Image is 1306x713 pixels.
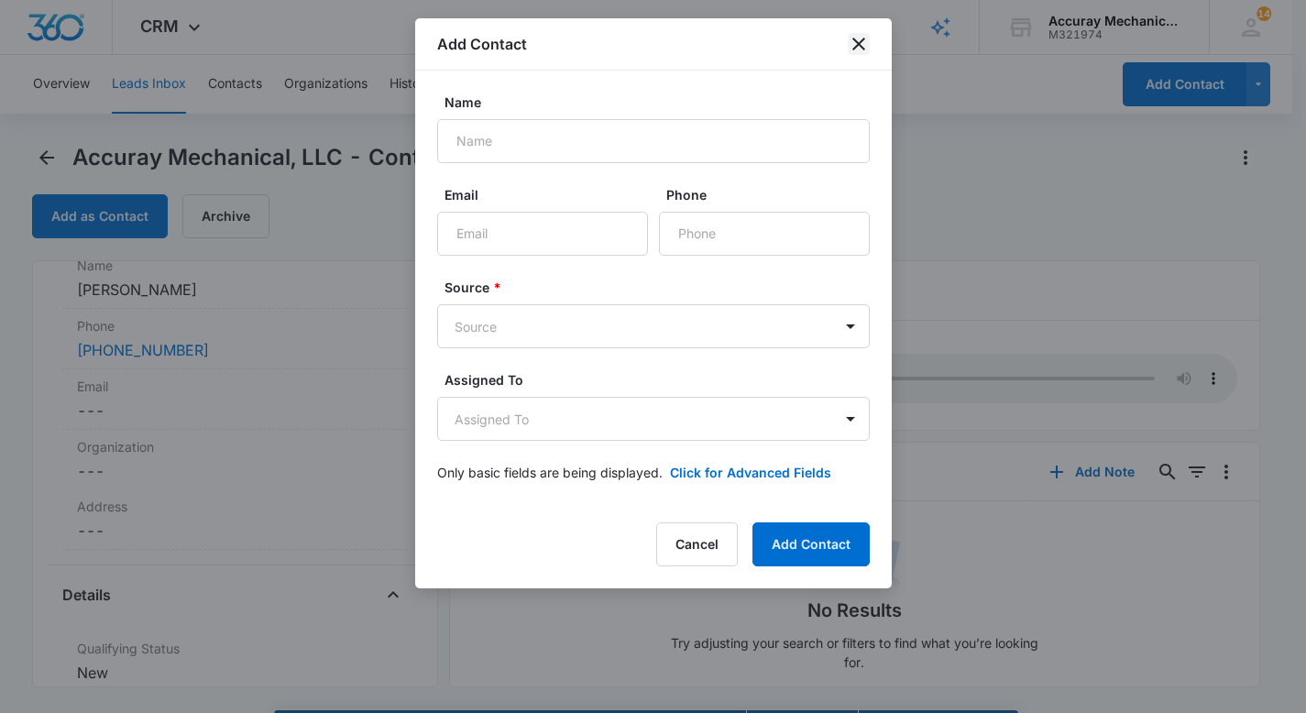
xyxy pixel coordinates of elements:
h1: Add Contact [437,33,527,55]
button: close [848,33,870,55]
label: Phone [666,185,877,204]
label: Assigned To [444,370,877,389]
label: Name [444,93,877,112]
p: Only basic fields are being displayed. [437,463,663,482]
input: Phone [659,212,870,256]
input: Email [437,212,648,256]
label: Source [444,278,877,297]
button: Click for Advanced Fields [670,463,831,482]
input: Name [437,119,870,163]
button: Cancel [656,522,738,566]
label: Email [444,185,655,204]
button: Add Contact [752,522,870,566]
